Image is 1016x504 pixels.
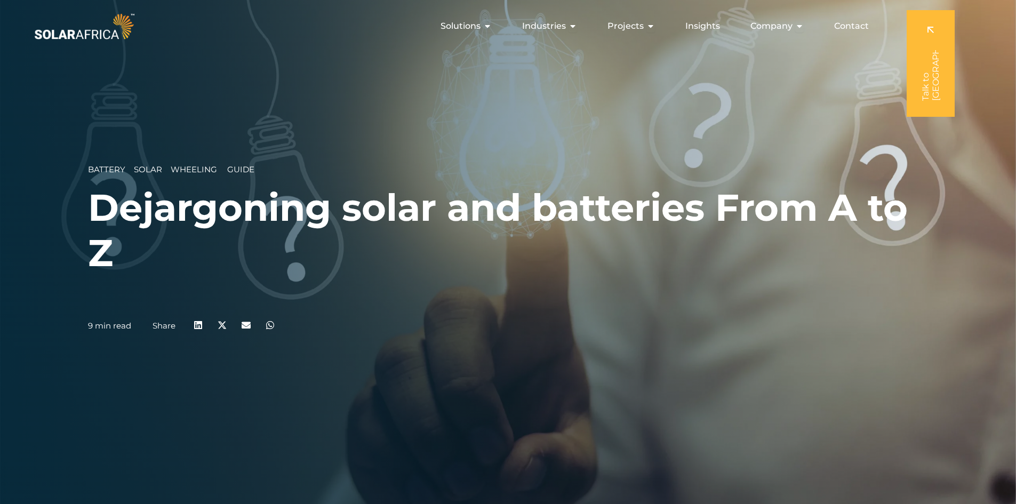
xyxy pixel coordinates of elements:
span: Guide [227,164,254,174]
span: Projects [607,20,644,33]
span: Company [750,20,793,33]
a: Share [153,321,175,331]
span: __ [162,164,171,174]
a: Insights [685,20,720,33]
span: Industries [522,20,566,33]
span: __ [125,164,134,174]
p: 9 min read [88,321,131,331]
span: Battery [88,164,125,174]
div: Share on email [234,313,258,337]
nav: Menu [137,15,877,37]
div: Menu Toggle [137,15,877,37]
a: Contact [834,20,869,33]
div: Share on x-twitter [210,313,234,337]
span: Solar [134,164,162,174]
span: Solutions [441,20,481,33]
span: Wheeling [171,164,217,174]
div: Share on linkedin [186,313,210,337]
h1: Dejargoning solar and batteries From A to Z [88,185,928,276]
div: Share on whatsapp [258,313,282,337]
